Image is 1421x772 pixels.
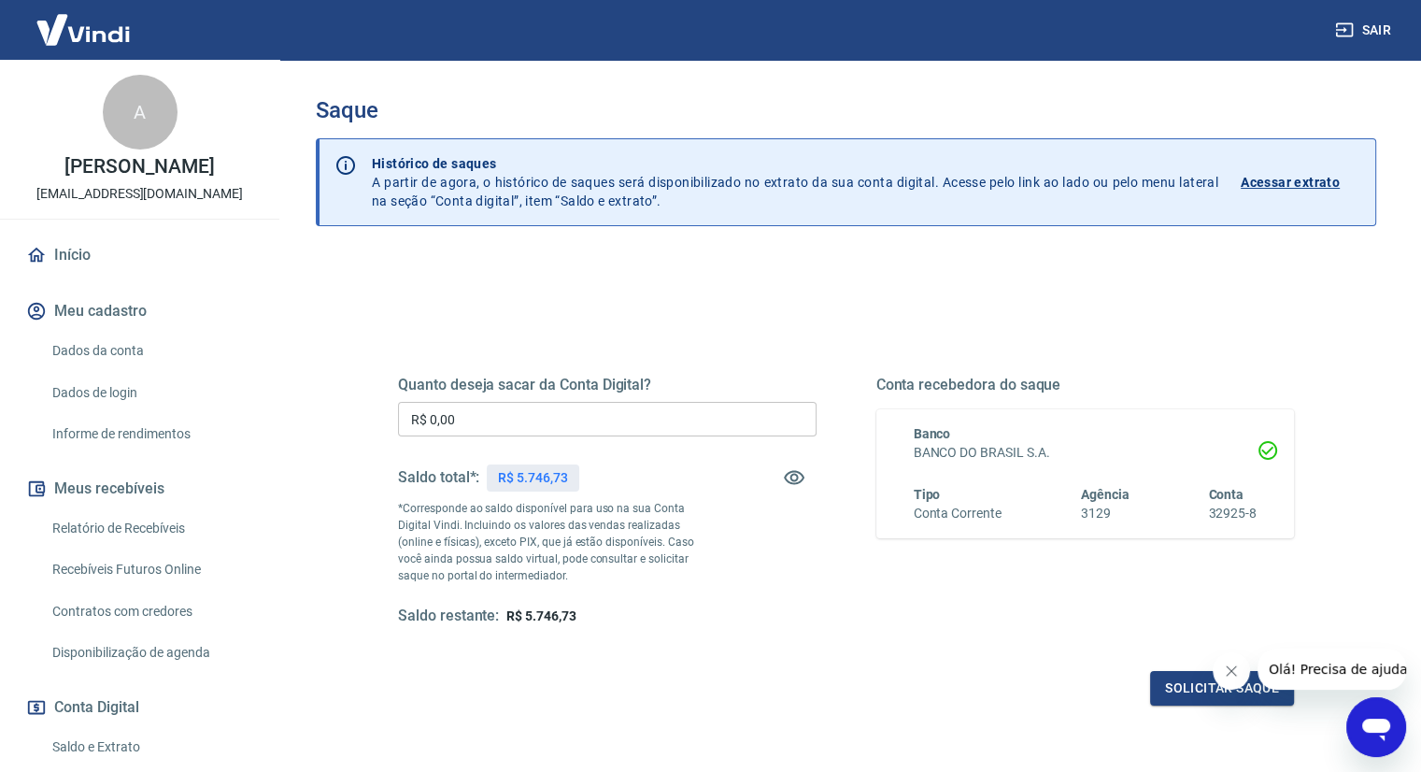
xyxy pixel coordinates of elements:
[398,500,712,584] p: *Corresponde ao saldo disponível para uso na sua Conta Digital Vindi. Incluindo os valores das ve...
[22,687,257,728] button: Conta Digital
[914,443,1258,463] h6: BANCO DO BRASIL S.A.
[45,550,257,589] a: Recebíveis Futuros Online
[11,13,157,28] span: Olá! Precisa de ajuda?
[914,426,951,441] span: Banco
[64,157,214,177] p: [PERSON_NAME]
[506,608,576,623] span: R$ 5.746,73
[1150,671,1294,706] button: Solicitar saque
[398,607,499,626] h5: Saldo restante:
[22,235,257,276] a: Início
[1258,649,1406,690] iframe: Mensagem da empresa
[22,291,257,332] button: Meu cadastro
[1346,697,1406,757] iframe: Botão para abrir a janela de mensagens
[1081,487,1130,502] span: Agência
[1208,504,1257,523] h6: 32925-8
[1241,173,1340,192] p: Acessar extrato
[1213,652,1250,690] iframe: Fechar mensagem
[914,487,941,502] span: Tipo
[45,593,257,631] a: Contratos com credores
[103,75,178,150] div: A
[45,374,257,412] a: Dados de login
[498,468,567,488] p: R$ 5.746,73
[914,504,1002,523] h6: Conta Corrente
[45,728,257,766] a: Saldo e Extrato
[36,184,243,204] p: [EMAIL_ADDRESS][DOMAIN_NAME]
[22,468,257,509] button: Meus recebíveis
[316,97,1376,123] h3: Saque
[398,468,479,487] h5: Saldo total*:
[45,634,257,672] a: Disponibilização de agenda
[45,415,257,453] a: Informe de rendimentos
[22,1,144,58] img: Vindi
[1331,13,1399,48] button: Sair
[45,332,257,370] a: Dados da conta
[1081,504,1130,523] h6: 3129
[1241,154,1360,210] a: Acessar extrato
[398,376,817,394] h5: Quanto deseja sacar da Conta Digital?
[1208,487,1243,502] span: Conta
[876,376,1295,394] h5: Conta recebedora do saque
[45,509,257,548] a: Relatório de Recebíveis
[372,154,1218,210] p: A partir de agora, o histórico de saques será disponibilizado no extrato da sua conta digital. Ac...
[372,154,1218,173] p: Histórico de saques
